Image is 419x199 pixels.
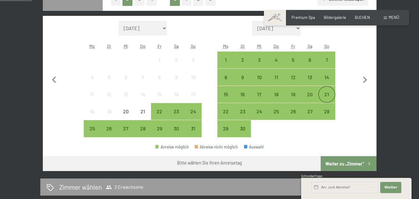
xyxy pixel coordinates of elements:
div: Anreise möglich [301,52,318,68]
div: 11 [84,92,100,107]
div: Fri Aug 15 2025 [151,86,168,103]
div: 10 [252,75,267,90]
div: Mon Aug 04 2025 [84,69,100,85]
span: Weiter [384,185,397,190]
div: Anreise nicht möglich [151,52,168,68]
div: Anreise nicht möglich [118,103,134,120]
div: 13 [118,92,134,107]
abbr: Freitag [158,43,162,49]
div: 7 [319,57,334,73]
div: Anreise nicht möglich [101,69,118,85]
div: Anreise möglich [101,120,118,137]
div: 22 [218,109,234,124]
div: 29 [152,126,167,142]
div: Anreise nicht möglich [151,69,168,85]
div: 12 [101,92,117,107]
div: Anreise möglich [217,120,234,137]
div: Wed Aug 27 2025 [118,120,134,137]
div: Anreise nicht möglich [185,52,202,68]
div: Abreise nicht möglich [195,145,238,149]
div: Anreise möglich [168,120,185,137]
div: Anreise nicht möglich [118,86,134,103]
div: Thu Sep 04 2025 [268,52,285,68]
a: Bildergalerie [324,15,346,20]
div: Anreise möglich [301,69,318,85]
div: Fri Sep 05 2025 [285,52,301,68]
div: 25 [84,126,100,142]
div: Sat Aug 30 2025 [168,120,185,137]
div: Anreise möglich [118,120,134,137]
div: Sun Aug 31 2025 [185,120,202,137]
div: Sat Aug 23 2025 [168,103,185,120]
div: 2 [235,57,250,73]
div: Mon Sep 29 2025 [217,120,234,137]
div: Sun Aug 03 2025 [185,52,202,68]
abbr: Donnerstag [274,43,279,49]
div: Anreise möglich [251,103,268,120]
div: 19 [285,92,301,107]
abbr: Montag [89,43,95,49]
div: 22 [152,109,167,124]
div: 20 [302,92,318,107]
div: Anreise möglich [185,103,202,120]
div: Sat Sep 06 2025 [301,52,318,68]
div: 21 [135,109,150,124]
div: 31 [185,126,201,142]
div: 23 [235,109,250,124]
div: Thu Aug 28 2025 [134,120,151,137]
div: Bitte wählen Sie Ihren Anreisetag [177,160,242,166]
abbr: Donnerstag [140,43,145,49]
div: Anreise möglich [151,120,168,137]
abbr: Dienstag [107,43,111,49]
div: 15 [218,92,234,107]
button: Weiter [380,182,401,193]
div: Anreise möglich [301,86,318,103]
div: Anreise möglich [268,69,285,85]
div: Anreise nicht möglich [168,69,185,85]
span: Premium Spa [292,15,315,20]
abbr: Freitag [291,43,295,49]
div: Sat Aug 16 2025 [168,86,185,103]
div: Tue Aug 05 2025 [101,69,118,85]
div: Thu Sep 11 2025 [268,69,285,85]
div: 7 [135,75,150,90]
div: Wed Aug 06 2025 [118,69,134,85]
div: Sat Aug 09 2025 [168,69,185,85]
div: Anreise möglich [151,103,168,120]
div: Anreise nicht möglich [101,103,118,120]
div: Fri Sep 12 2025 [285,69,301,85]
div: Anreise möglich [318,52,335,68]
div: 2 [169,57,184,73]
div: 9 [169,75,184,90]
div: 17 [185,92,201,107]
span: Schnellanfrage [301,174,323,178]
div: Thu Aug 07 2025 [134,69,151,85]
div: Sat Aug 02 2025 [168,52,185,68]
div: Sun Sep 07 2025 [318,52,335,68]
div: Mon Aug 18 2025 [84,103,100,120]
div: Auswahl [244,145,264,149]
div: 24 [185,109,201,124]
div: Anreise nicht möglich [118,69,134,85]
div: 17 [252,92,267,107]
abbr: Montag [223,43,229,49]
div: Fri Sep 19 2025 [285,86,301,103]
div: 8 [152,75,167,90]
div: Anreise möglich [318,86,335,103]
div: Sun Aug 17 2025 [185,86,202,103]
div: 29 [218,126,234,142]
div: 1 [152,57,167,73]
div: Anreise möglich [234,86,251,103]
div: Anreise möglich [268,103,285,120]
div: Anreise möglich [251,86,268,103]
button: Weiter zu „Zimmer“ [321,156,376,171]
abbr: Mittwoch [257,43,261,49]
abbr: Sonntag [191,43,196,49]
a: BUCHEN [355,15,370,20]
div: 3 [185,57,201,73]
div: 6 [302,57,318,73]
div: Anreise möglich [285,103,301,120]
div: 14 [135,92,150,107]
